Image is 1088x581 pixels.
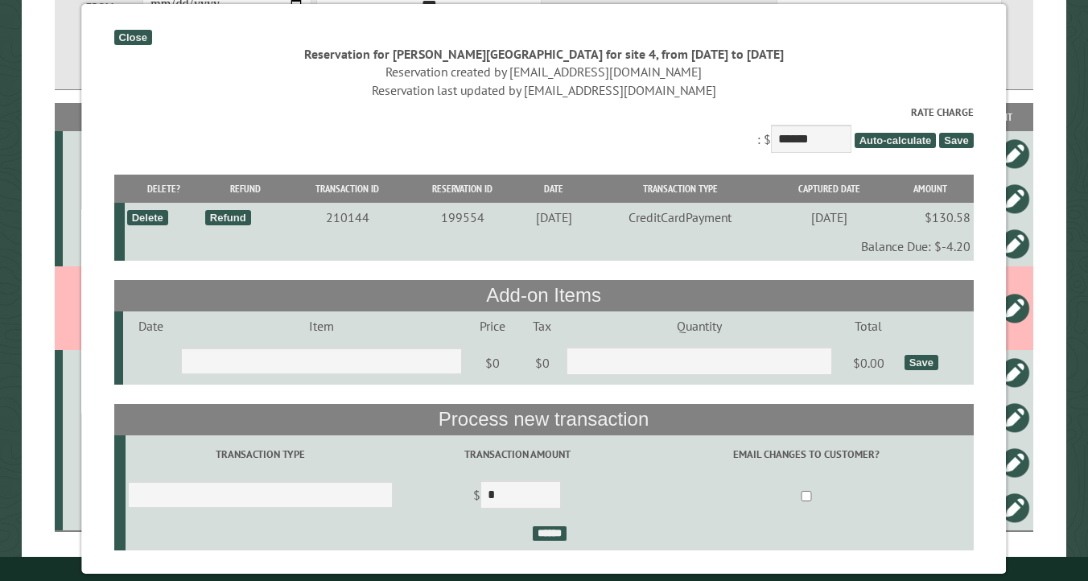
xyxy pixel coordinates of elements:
div: Reservation for [PERSON_NAME][GEOGRAPHIC_DATA] for site 4, from [DATE] to [DATE] [114,45,974,63]
span: Save [940,133,974,148]
th: Amount [888,175,974,203]
td: $0 [521,340,564,385]
div: : $ [114,105,974,157]
div: Refund [205,210,251,225]
div: Reservation last updated by [EMAIL_ADDRESS][DOMAIN_NAME] [114,81,974,99]
div: 18 [69,236,164,252]
td: Tax [521,311,564,340]
th: Add-on Items [114,280,974,311]
th: Transaction Type [589,175,772,203]
td: 199554 [406,203,519,232]
div: 20 [69,410,164,426]
div: 3 [69,146,164,162]
th: Transaction ID [289,175,407,203]
td: Item [179,311,464,340]
label: Rate Charge [114,105,974,120]
td: Quantity [564,311,835,340]
div: 24 [69,500,164,516]
th: Delete? [125,175,203,203]
div: Delete [127,210,168,225]
th: Refund [203,175,289,203]
small: © Campground Commander LLC. All rights reserved. [453,563,635,574]
div: Close [114,30,152,45]
th: Process new transaction [114,404,974,435]
div: 11 [69,365,164,381]
th: Date [519,175,589,203]
td: $0.00 [835,340,902,385]
td: $130.58 [888,203,974,232]
label: Transaction Amount [398,447,637,462]
label: Transaction Type [128,447,393,462]
span: Auto-calculate [855,133,937,148]
td: $0 [464,340,521,385]
div: 22 [69,455,164,471]
td: CreditCardPayment [589,203,772,232]
th: Captured Date [773,175,888,203]
div: Save [905,355,938,370]
td: Date [124,311,179,340]
th: Site [63,103,167,131]
td: Balance Due: $-4.20 [125,232,974,261]
td: [DATE] [773,203,888,232]
div: 9 [69,191,164,207]
div: Reservation created by [EMAIL_ADDRESS][DOMAIN_NAME] [114,63,974,80]
td: Total [835,311,902,340]
td: [DATE] [519,203,589,232]
td: Price [464,311,521,340]
th: Reservation ID [406,175,519,203]
label: Email changes to customer? [643,447,971,462]
td: 210144 [289,203,407,232]
td: $ [395,474,640,519]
